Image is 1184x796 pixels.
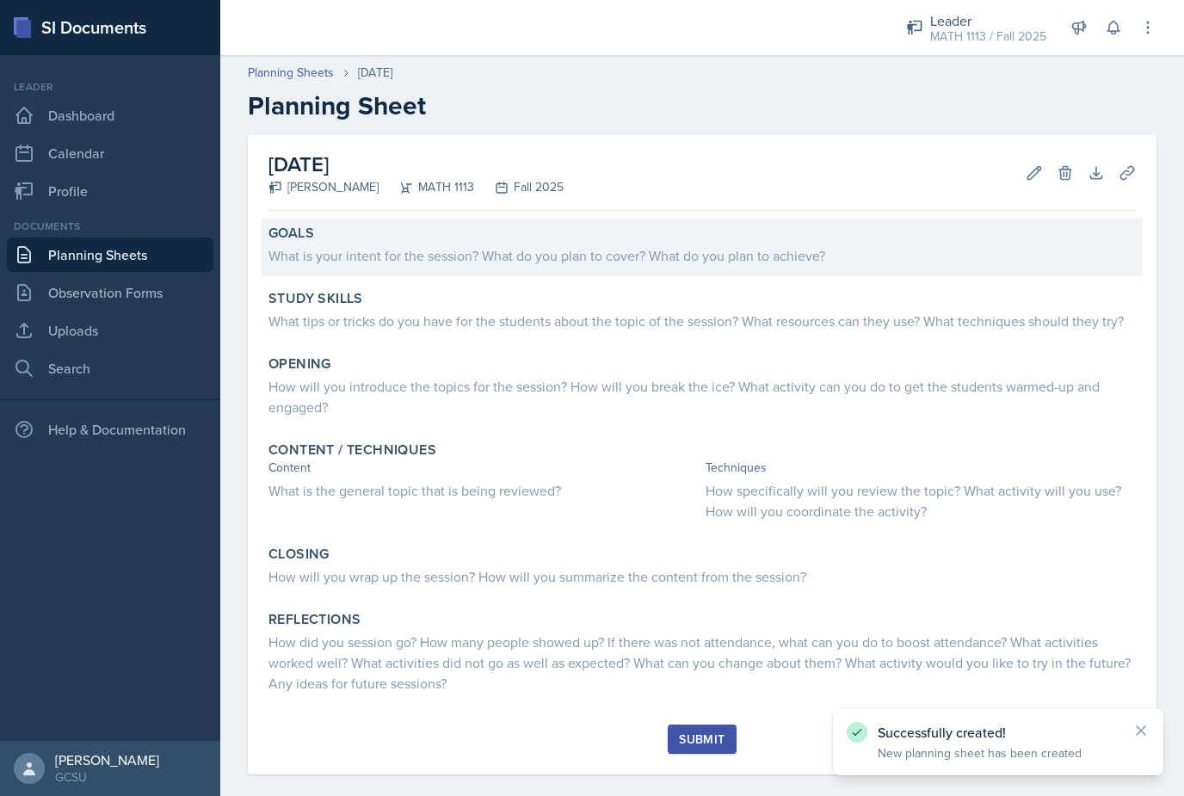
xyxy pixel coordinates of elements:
label: Study Skills [268,290,363,307]
div: What is your intent for the session? What do you plan to cover? What do you plan to achieve? [268,245,1136,266]
div: What tips or tricks do you have for the students about the topic of the session? What resources c... [268,311,1136,331]
a: Observation Forms [7,275,213,310]
a: Dashboard [7,98,213,133]
a: Calendar [7,136,213,170]
div: How did you session go? How many people showed up? If there was not attendance, what can you do t... [268,632,1136,694]
div: Techniques [706,459,1136,477]
div: Documents [7,219,213,234]
div: [PERSON_NAME] [55,751,159,768]
a: Uploads [7,313,213,348]
div: What is the general topic that is being reviewed? [268,480,699,501]
div: MATH 1113 [379,178,474,196]
button: Submit [668,725,736,754]
div: [DATE] [358,64,392,82]
label: Reflections [268,611,361,628]
label: Goals [268,225,314,242]
div: Submit [679,732,725,746]
div: [PERSON_NAME] [268,178,379,196]
p: New planning sheet has been created [878,744,1119,762]
div: How specifically will you review the topic? What activity will you use? How will you coordinate t... [706,480,1136,521]
a: Profile [7,174,213,208]
div: Leader [930,10,1046,31]
label: Content / Techniques [268,441,436,459]
h2: Planning Sheet [248,90,1156,121]
div: Help & Documentation [7,412,213,447]
div: How will you introduce the topics for the session? How will you break the ice? What activity can ... [268,376,1136,417]
div: Fall 2025 [474,178,564,196]
a: Planning Sheets [248,64,334,82]
label: Opening [268,355,331,373]
label: Closing [268,546,330,563]
a: Planning Sheets [7,238,213,272]
p: Successfully created! [878,724,1119,741]
div: MATH 1113 / Fall 2025 [930,28,1046,46]
h2: [DATE] [268,149,564,180]
div: Content [268,459,699,477]
div: Leader [7,79,213,95]
a: Search [7,351,213,386]
div: GCSU [55,768,159,786]
div: How will you wrap up the session? How will you summarize the content from the session? [268,566,1136,587]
